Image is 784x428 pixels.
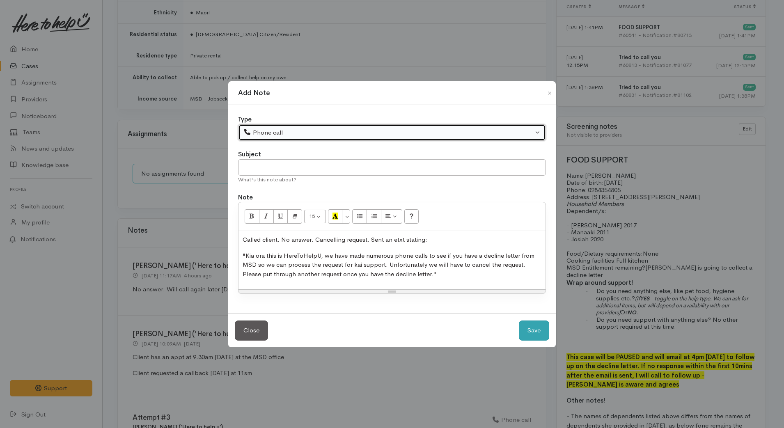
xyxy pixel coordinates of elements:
[238,150,261,159] label: Subject
[243,236,427,243] span: Called client. No answer. Cancelling request. Sent an etxt stating:
[238,115,252,124] label: Type
[238,176,546,184] div: What's this note about?
[243,128,533,137] div: Phone call
[238,88,270,98] h1: Add Note
[304,210,326,224] button: Font Size
[287,209,302,223] button: Remove Font Style (CTRL+\)
[235,320,268,341] button: Close
[328,209,343,223] button: Recent Color
[238,290,546,293] div: Resize
[238,124,546,141] button: Phone call
[238,193,253,202] label: Note
[352,209,367,223] button: Unordered list (CTRL+SHIFT+NUM7)
[381,209,402,223] button: Paragraph
[543,88,556,98] button: Close
[273,209,288,223] button: Underline (CTRL+U)
[404,209,419,223] button: Help
[309,213,315,220] span: 15
[259,209,274,223] button: Italic (CTRL+I)
[519,320,549,341] button: Save
[342,209,350,223] button: More Color
[245,209,259,223] button: Bold (CTRL+B)
[243,252,534,278] span: "Kia ora this is HereToHelpU, we have made numerous phone calls to see if you have a decline lett...
[367,209,381,223] button: Ordered list (CTRL+SHIFT+NUM8)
